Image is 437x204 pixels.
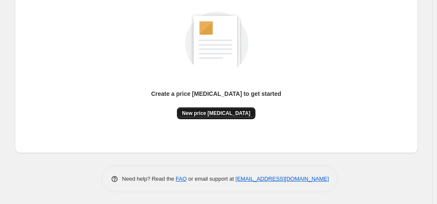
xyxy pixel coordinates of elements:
button: New price [MEDICAL_DATA] [177,107,255,119]
p: Create a price [MEDICAL_DATA] to get started [151,89,281,98]
a: FAQ [176,176,187,182]
span: Need help? Read the [122,176,176,182]
a: [EMAIL_ADDRESS][DOMAIN_NAME] [235,176,329,182]
span: New price [MEDICAL_DATA] [182,110,250,117]
span: or email support at [187,176,235,182]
